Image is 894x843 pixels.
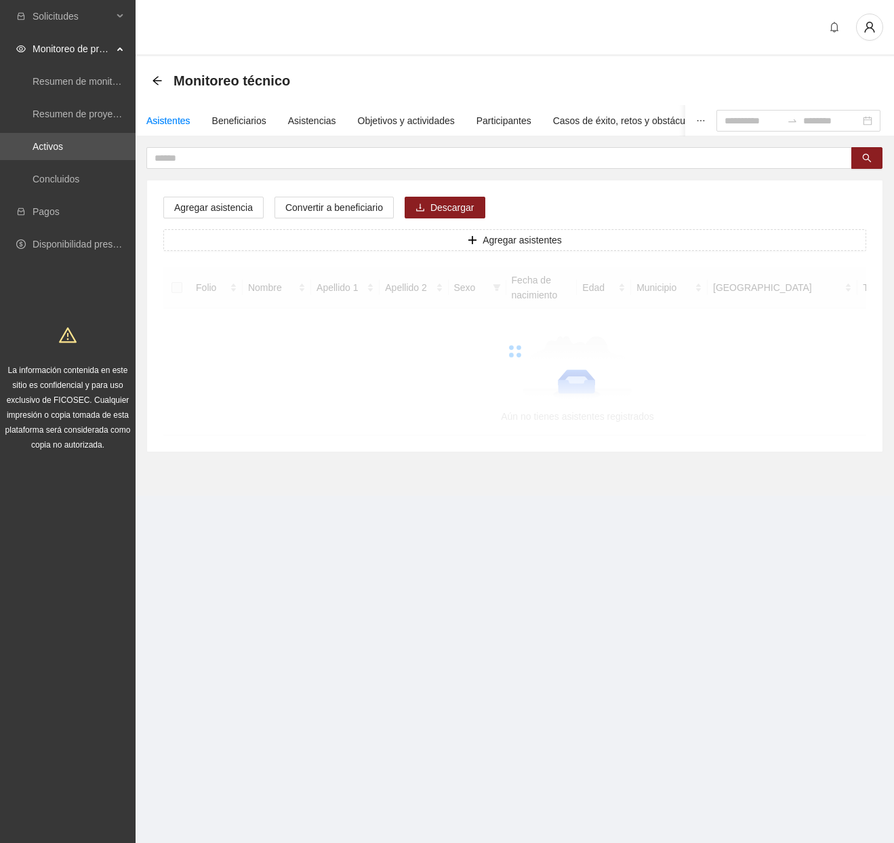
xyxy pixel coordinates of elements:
span: eye [16,44,26,54]
span: arrow-left [152,75,163,86]
span: Agregar asistentes [483,233,562,248]
span: Convertir a beneficiario [285,200,383,215]
span: user [857,21,882,33]
span: to [787,115,798,126]
button: bell [824,16,845,38]
div: Back [152,75,163,87]
span: ellipsis [696,116,706,125]
span: bell [824,22,845,33]
span: La información contenida en este sitio es confidencial y para uso exclusivo de FICOSEC. Cualquier... [5,366,131,450]
div: Casos de éxito, retos y obstáculos [553,113,697,128]
div: Objetivos y actividades [358,113,455,128]
span: warning [59,326,77,344]
div: Asistencias [288,113,336,128]
span: Monitoreo de proyectos [33,35,113,62]
div: Beneficiarios [212,113,266,128]
span: inbox [16,12,26,21]
span: download [415,203,425,214]
div: Participantes [476,113,531,128]
a: Resumen de monitoreo [33,76,131,87]
a: Activos [33,141,63,152]
span: plus [468,235,477,246]
span: Solicitudes [33,3,113,30]
span: Descargar [430,200,474,215]
span: search [862,153,872,164]
button: Agregar asistencia [163,197,264,218]
button: search [851,147,882,169]
a: Resumen de proyectos aprobados [33,109,178,119]
button: Convertir a beneficiario [275,197,394,218]
a: Concluidos [33,174,79,184]
div: Asistentes [146,113,190,128]
a: Pagos [33,206,60,217]
button: ellipsis [685,105,716,136]
button: user [856,14,883,41]
button: plusAgregar asistentes [163,229,866,251]
button: downloadDescargar [405,197,485,218]
span: Agregar asistencia [174,200,253,215]
span: swap-right [787,115,798,126]
a: Disponibilidad presupuestal [33,239,148,250]
span: Monitoreo técnico [174,70,290,92]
